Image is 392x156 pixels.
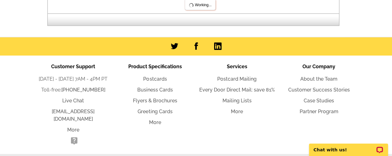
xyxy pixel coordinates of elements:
[67,127,79,133] a: More
[128,64,182,69] span: Product Specifications
[32,75,114,83] li: [DATE] - [DATE] 7AM - 4PM PT
[199,87,275,93] a: Every Door Direct Mail: save 81%
[227,64,247,69] span: Services
[52,109,95,122] a: [EMAIL_ADDRESS][DOMAIN_NAME]
[288,87,350,93] a: Customer Success Stories
[32,86,114,94] li: Toll-free:
[133,98,177,104] a: Flyers & Brochures
[143,76,167,82] a: Postcards
[149,119,161,125] a: More
[304,98,334,104] a: Case Studies
[217,76,257,82] a: Postcard Mailing
[138,109,172,114] a: Greeting Cards
[305,136,392,156] iframe: LiveChat chat widget
[231,109,243,114] a: More
[61,87,105,93] a: [PHONE_NUMBER]
[299,109,338,114] a: Partner Program
[302,64,335,69] span: Our Company
[189,3,194,8] img: loading...
[137,87,173,93] a: Business Cards
[62,98,84,104] a: Live Chat
[222,98,252,104] a: Mailing Lists
[300,76,337,82] a: About the Team
[51,64,95,69] span: Customer Support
